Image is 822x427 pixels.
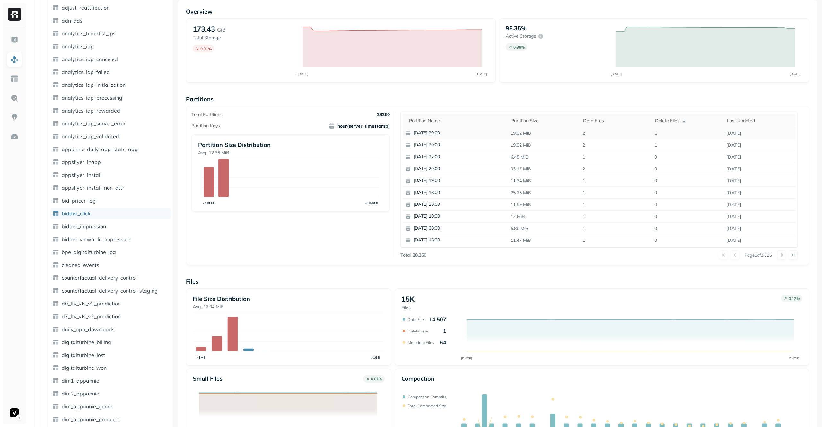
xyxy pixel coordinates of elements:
[62,159,101,165] span: appsflyer_inapp
[724,163,796,175] p: Aug 17, 2025
[53,43,59,50] img: table
[50,80,171,90] a: analytics_iap_initialization
[50,67,171,77] a: analytics_iap_failed
[53,5,59,11] img: table
[62,146,138,152] span: appannie_daily_app_stats_agg
[50,170,171,180] a: appsflyer_install
[414,201,476,208] p: [DATE] 20:00
[297,72,309,76] tspan: [DATE]
[508,151,580,163] p: 6.45 MiB
[62,172,101,178] span: appsflyer_install
[580,187,652,198] p: 1
[62,262,99,268] span: cleaned_events
[193,35,296,41] p: Total Storage
[610,72,622,76] tspan: [DATE]
[724,223,796,234] p: Jun 17, 2025
[652,199,724,210] p: 0
[652,163,724,175] p: 0
[53,133,59,140] img: table
[62,377,99,384] span: dim1_appannie
[53,365,59,371] img: table
[403,139,478,151] button: [DATE] 20:00
[788,356,800,360] tspan: [DATE]
[403,187,478,198] button: [DATE] 18:00
[403,151,478,163] button: [DATE] 22:00
[508,140,580,151] p: 19.02 MiB
[53,390,59,397] img: table
[506,24,527,32] p: 98.35%
[50,260,171,270] a: cleaned_events
[724,128,796,139] p: Sep 5, 2025
[414,189,476,196] p: [DATE] 18:00
[50,247,171,257] a: bpe_digitalturbine_log
[53,339,59,345] img: table
[62,416,120,422] span: dim_appannie_products
[652,151,724,163] p: 0
[198,150,383,156] p: Avg. 12.36 MiB
[508,163,580,175] p: 33.17 MiB
[196,355,206,359] tspan: <1MB
[193,304,385,310] p: Avg. 12.04 MiB
[10,75,19,83] img: Asset Explorer
[580,163,652,175] p: 2
[414,130,476,136] p: [DATE] 20:00
[506,33,536,39] p: Active storage
[443,328,446,334] p: 1
[50,41,171,51] a: analytics_iap
[508,235,580,246] p: 11.47 MiB
[580,223,652,234] p: 1
[50,28,171,39] a: analytics_blacklist_ips
[62,352,105,358] span: digitalturbine_lost
[724,151,796,163] p: Aug 17, 2025
[652,175,724,186] p: 0
[50,157,171,167] a: appsflyer_inapp
[371,377,382,381] p: 0.01 %
[203,201,215,205] tspan: <10MB
[50,54,171,64] a: analytics_iap_canceled
[408,395,446,399] p: Compaction commits
[724,187,796,198] p: Aug 1, 2025
[217,26,226,33] p: GiB
[403,223,478,234] button: [DATE] 08:00
[724,235,796,246] p: Sep 1, 2025
[53,249,59,255] img: table
[409,118,505,124] div: Partition name
[62,82,126,88] span: analytics_iap_initialization
[62,339,111,345] span: digitalturbine_billing
[440,339,446,346] p: 64
[53,236,59,242] img: table
[414,166,476,172] p: [DATE] 20:00
[403,199,478,210] button: [DATE] 20:00
[371,355,380,359] tspan: >1GB
[414,213,476,220] p: [DATE] 10:00
[50,363,171,373] a: digitalturbine_won
[50,221,171,232] a: bidder_impression
[62,210,91,217] span: bidder_click
[186,8,809,15] p: Overview
[62,287,158,294] span: counterfactual_delivery_control_staging
[401,305,415,311] p: Files
[53,326,59,332] img: table
[53,352,59,358] img: table
[50,195,171,206] a: bid_pricer_log
[200,46,212,51] p: 0.91 %
[53,223,59,230] img: table
[62,120,126,127] span: analytics_iap_server_error
[401,295,415,304] p: 15K
[429,316,446,323] p: 14,507
[62,236,130,242] span: bidder_viewable_impression
[50,234,171,244] a: bidder_viewable_impression
[365,201,378,205] tspan: >100GB
[62,69,110,75] span: analytics_iap_failed
[53,185,59,191] img: table
[53,275,59,281] img: table
[62,43,94,50] span: analytics_iap
[50,401,171,412] a: dim_appannie_genre
[62,403,112,410] span: dim_appannie_genre
[580,128,652,139] p: 2
[508,128,580,139] p: 19.02 MiB
[408,317,426,322] p: Data Files
[53,159,59,165] img: table
[62,95,122,101] span: analytics_iap_processing
[62,300,121,307] span: d0_ltv_vfs_v2_prediction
